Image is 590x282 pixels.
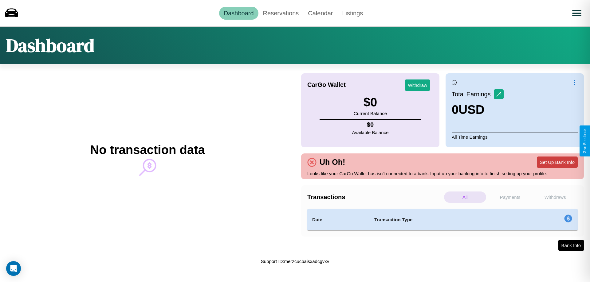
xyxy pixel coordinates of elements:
[352,128,389,137] p: Available Balance
[489,191,531,203] p: Payments
[337,7,368,20] a: Listings
[303,7,337,20] a: Calendar
[583,129,587,153] div: Give Feedback
[452,133,578,141] p: All Time Earnings
[317,158,348,167] h4: Uh Oh!
[405,79,430,91] button: Withdraw
[444,191,486,203] p: All
[354,95,387,109] h3: $ 0
[307,194,442,201] h4: Transactions
[307,209,578,230] table: simple table
[352,121,389,128] h4: $ 0
[258,7,304,20] a: Reservations
[354,109,387,118] p: Current Balance
[6,33,94,58] h1: Dashboard
[261,257,329,265] p: Support ID: merzcucbaisxadcgvxv
[307,169,578,178] p: Looks like your CarGo Wallet has isn't connected to a bank. Input up your banking info to finish ...
[6,261,21,276] div: Open Intercom Messenger
[219,7,258,20] a: Dashboard
[558,240,584,251] button: Bank Info
[90,143,205,157] h2: No transaction data
[534,191,576,203] p: Withdraws
[452,89,494,100] p: Total Earnings
[307,81,346,88] h4: CarGo Wallet
[312,216,364,223] h4: Date
[452,103,504,117] h3: 0 USD
[537,156,578,168] button: Set Up Bank Info
[374,216,514,223] h4: Transaction Type
[568,5,585,22] button: Open menu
